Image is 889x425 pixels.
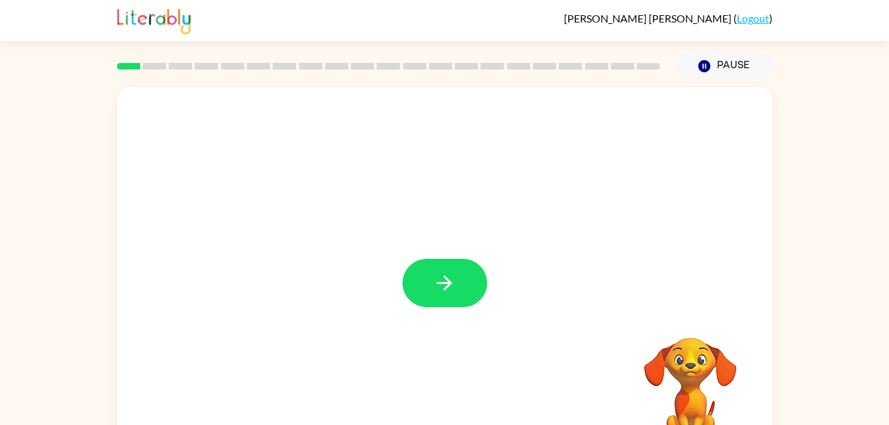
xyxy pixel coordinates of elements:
[677,51,772,81] button: Pause
[737,12,769,24] a: Logout
[117,5,191,34] img: Literably
[564,12,733,24] span: [PERSON_NAME] [PERSON_NAME]
[564,12,772,24] div: ( )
